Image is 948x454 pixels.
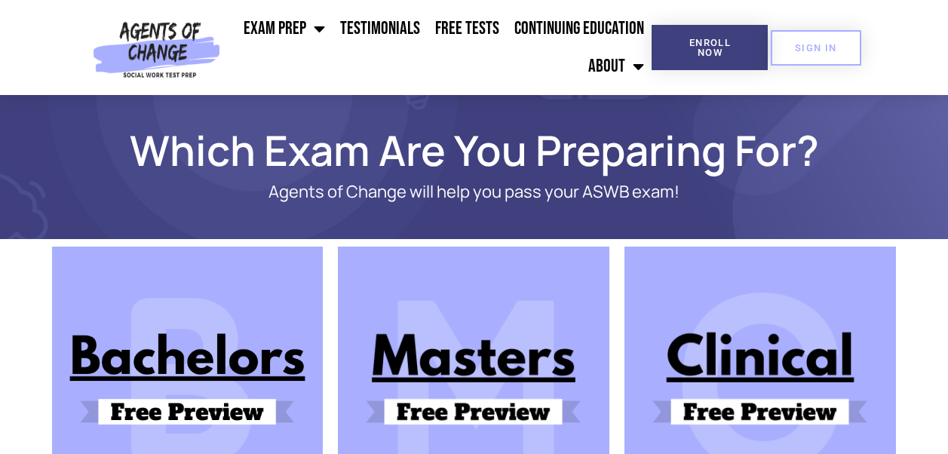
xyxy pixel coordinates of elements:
[105,183,844,201] p: Agents of Change will help you pass your ASWB exam!
[507,10,652,48] a: Continuing Education
[44,133,904,167] h1: Which Exam Are You Preparing For?
[428,10,507,48] a: Free Tests
[236,10,333,48] a: Exam Prep
[676,38,744,57] span: Enroll Now
[771,30,861,66] a: SIGN IN
[333,10,428,48] a: Testimonials
[652,25,768,70] a: Enroll Now
[581,48,652,85] a: About
[795,43,837,53] span: SIGN IN
[226,10,652,85] nav: Menu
